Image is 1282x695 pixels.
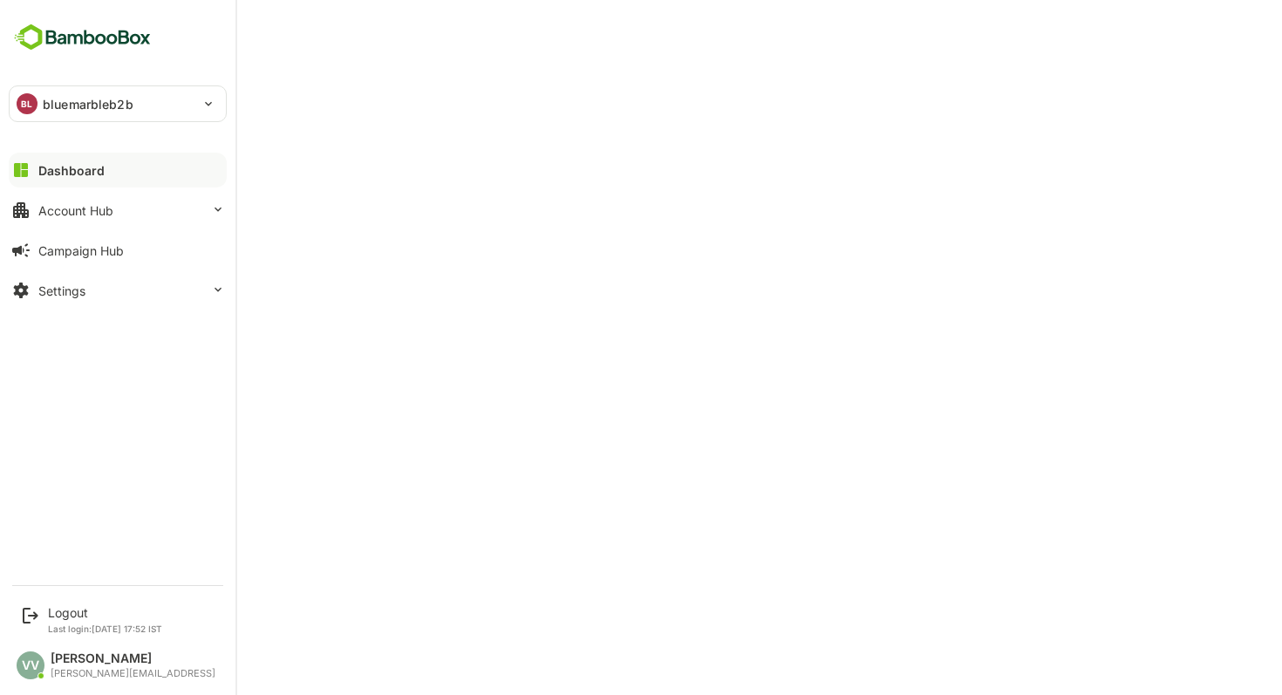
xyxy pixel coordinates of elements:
[38,243,124,258] div: Campaign Hub
[9,273,227,308] button: Settings
[17,93,38,114] div: BL
[51,651,215,666] div: [PERSON_NAME]
[51,668,215,679] div: [PERSON_NAME][EMAIL_ADDRESS]
[9,233,227,268] button: Campaign Hub
[9,21,156,54] img: BambooboxFullLogoMark.5f36c76dfaba33ec1ec1367b70bb1252.svg
[38,203,113,218] div: Account Hub
[10,86,226,121] div: BLbluemarbleb2b
[48,623,162,634] p: Last login: [DATE] 17:52 IST
[9,193,227,228] button: Account Hub
[38,163,105,178] div: Dashboard
[38,283,85,298] div: Settings
[48,605,162,620] div: Logout
[9,153,227,187] button: Dashboard
[17,651,44,679] div: VV
[43,95,133,113] p: bluemarbleb2b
